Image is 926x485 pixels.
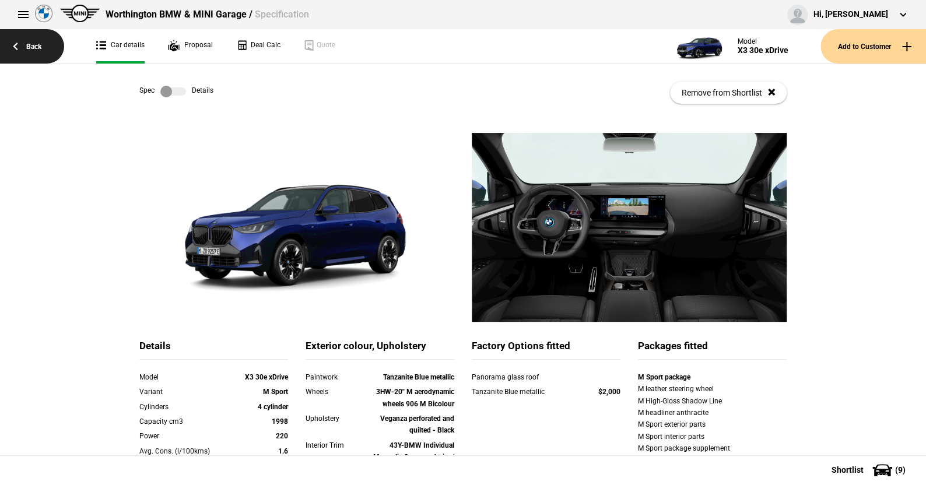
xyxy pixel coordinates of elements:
div: Exterior colour, Upholstery [306,339,454,360]
strong: Veganza perforated and quilted - Black [380,414,454,434]
strong: 220 [276,432,288,440]
div: Interior Trim [306,440,365,451]
a: Car details [96,29,145,64]
button: Add to Customer [820,29,926,64]
strong: 4 cylinder [258,403,288,411]
div: Wheels [306,386,365,398]
img: mini.png [60,5,100,22]
strong: 1.6 [278,447,288,455]
a: Deal Calc [236,29,280,64]
strong: 3HW-20" M aerodynamic wheels 906 M Bicolour [376,388,454,407]
button: Remove from Shortlist [670,82,787,104]
img: bmw.png [35,5,52,22]
strong: $2,000 [598,388,620,396]
div: Worthington BMW & MINI Garage / [106,8,308,21]
strong: M Sport package [638,373,690,381]
strong: 1998 [272,417,288,426]
button: Shortlist(9) [814,455,926,484]
strong: M Sport [263,388,288,396]
div: Panorama glass roof [472,371,576,383]
div: Factory Options fitted [472,339,620,360]
span: ( 9 ) [895,466,906,474]
span: Specification [254,9,308,20]
div: Power [139,430,229,442]
div: Capacity cm3 [139,416,229,427]
div: Cylinders [139,401,229,413]
div: Model [139,371,229,383]
div: Avg. Cons. (l/100kms) [139,445,229,457]
div: M leather steering wheel M High-Gloss Shadow Line M headliner anthracite M Sport exterior parts M... [638,383,787,454]
div: Variant [139,386,229,398]
strong: Tanzanite Blue metallic [383,373,454,381]
a: Proposal [168,29,213,64]
div: Hi, [PERSON_NAME] [813,9,888,20]
div: Packages fitted [638,339,787,360]
div: Tanzanite Blue metallic [472,386,576,398]
div: Model [738,37,788,45]
strong: X3 30e xDrive [245,373,288,381]
div: Details [139,339,288,360]
div: X3 30e xDrive [738,45,788,55]
strong: 43Y-BMW Individual Magnolia fine-wood trim / fine print [373,441,454,473]
div: Paintwork [306,371,365,383]
div: Spec Details [139,86,213,97]
span: Shortlist [832,466,864,474]
div: Upholstery [306,413,365,424]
